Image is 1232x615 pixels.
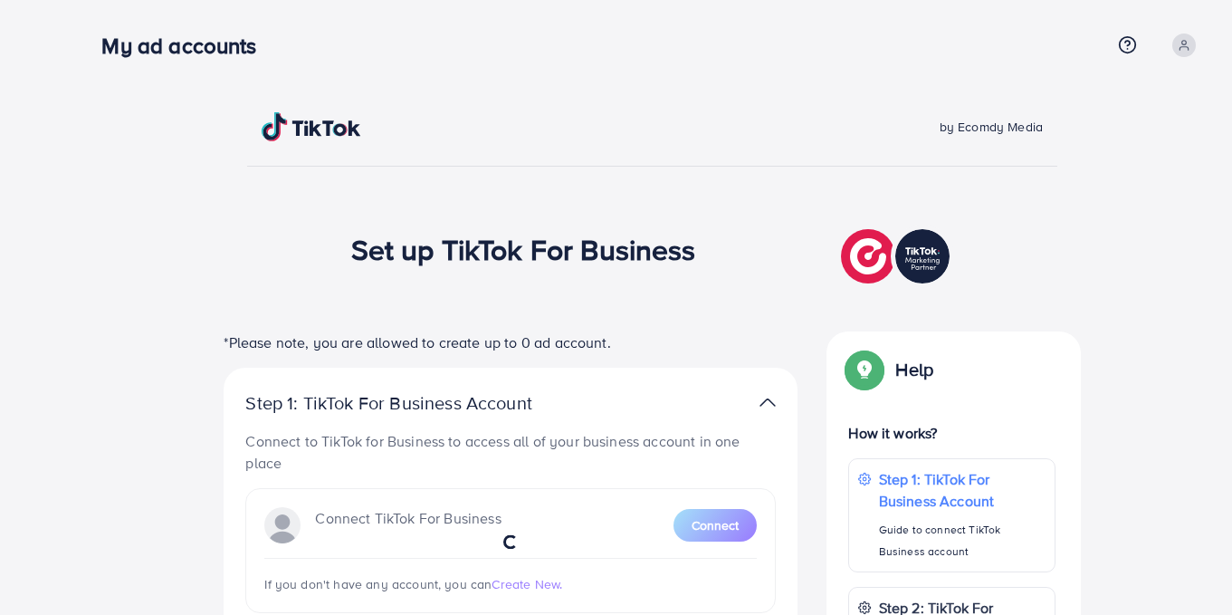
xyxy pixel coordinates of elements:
h1: Set up TikTok For Business [351,232,696,266]
p: How it works? [848,422,1055,444]
p: Help [895,359,933,380]
p: Step 1: TikTok For Business Account [879,468,1046,512]
p: Guide to connect TikTok Business account [879,519,1046,562]
img: TikTok [262,112,361,141]
img: TikTok partner [759,389,776,416]
span: by Ecomdy Media [940,118,1043,136]
img: Popup guide [848,353,881,386]
h3: My ad accounts [101,33,271,59]
p: *Please note, you are allowed to create up to 0 ad account. [224,332,797,353]
p: Step 1: TikTok For Business Account [245,392,589,414]
img: TikTok partner [841,225,954,288]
